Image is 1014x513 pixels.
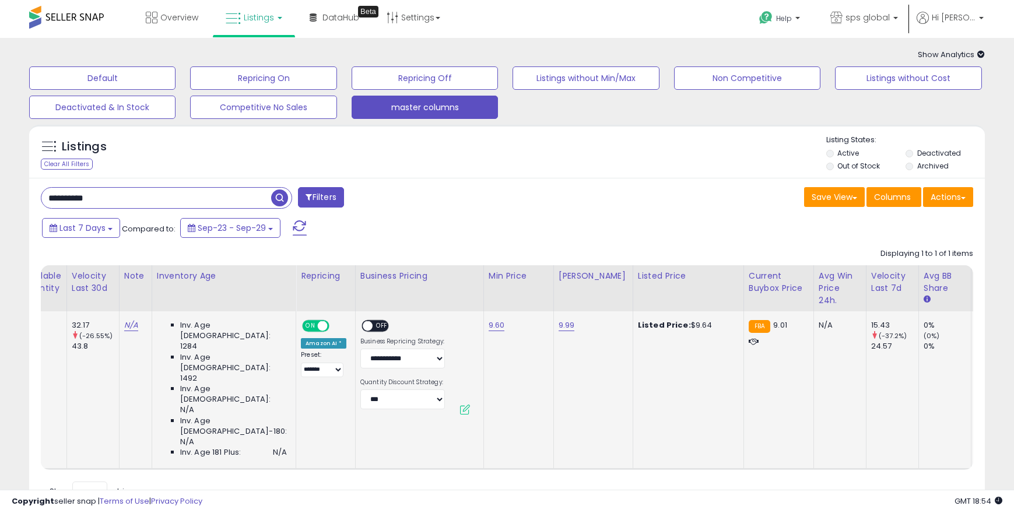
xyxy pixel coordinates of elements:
[638,320,735,331] div: $9.64
[180,416,287,437] span: Inv. Age [DEMOGRAPHIC_DATA]-180:
[871,270,914,294] div: Velocity Last 7d
[773,319,787,331] span: 9.01
[72,341,119,352] div: 43.8
[489,270,549,282] div: Min Price
[750,2,812,38] a: Help
[638,270,739,282] div: Listed Price
[874,191,911,203] span: Columns
[924,270,966,294] div: Avg BB Share
[29,66,176,90] button: Default
[298,187,343,208] button: Filters
[835,66,981,90] button: Listings without Cost
[918,49,985,60] span: Show Analytics
[776,13,792,23] span: Help
[837,148,859,158] label: Active
[559,270,628,282] div: [PERSON_NAME]
[72,320,119,331] div: 32.17
[124,270,147,282] div: Note
[674,66,820,90] button: Non Competitive
[50,486,134,497] span: Show: entries
[749,270,809,294] div: Current Buybox Price
[638,319,691,331] b: Listed Price:
[955,496,1002,507] span: 2025-10-7 18:54 GMT
[12,496,202,507] div: seller snap | |
[759,10,773,25] i: Get Help
[12,496,54,507] strong: Copyright
[917,148,961,158] label: Deactivated
[301,338,346,349] div: Amazon AI *
[879,331,907,340] small: (-37.2%)
[880,248,973,259] div: Displaying 1 to 1 of 1 items
[845,12,890,23] span: sps global
[923,187,973,207] button: Actions
[62,139,107,155] h5: Listings
[59,222,106,234] span: Last 7 Days
[29,96,176,119] button: Deactivated & In Stock
[328,321,346,331] span: OFF
[100,496,149,507] a: Terms of Use
[151,496,202,507] a: Privacy Policy
[819,270,861,307] div: Avg Win Price 24h.
[79,331,113,340] small: (-26.55%)
[749,320,770,333] small: FBA
[866,187,921,207] button: Columns
[352,66,498,90] button: Repricing Off
[22,270,62,294] div: Fulfillable Quantity
[924,341,971,352] div: 0%
[373,321,391,331] span: OFF
[352,96,498,119] button: master columns
[180,437,194,447] span: N/A
[837,161,880,171] label: Out of Stock
[180,320,287,341] span: Inv. Age [DEMOGRAPHIC_DATA]:
[360,378,445,386] label: Quantity Discount Strategy:
[932,12,976,23] span: Hi [PERSON_NAME]
[917,161,949,171] label: Archived
[273,447,287,458] span: N/A
[804,187,865,207] button: Save View
[180,384,287,405] span: Inv. Age [DEMOGRAPHIC_DATA]:
[42,218,120,238] button: Last 7 Days
[924,294,931,305] small: Avg BB Share.
[819,320,857,331] div: N/A
[871,320,918,331] div: 15.43
[871,341,918,352] div: 24.57
[41,159,93,170] div: Clear All Filters
[180,352,287,373] span: Inv. Age [DEMOGRAPHIC_DATA]:
[322,12,359,23] span: DataHub
[826,135,985,146] p: Listing States:
[360,270,479,282] div: Business Pricing
[180,373,198,384] span: 1492
[303,321,318,331] span: ON
[124,319,138,331] a: N/A
[180,405,194,415] span: N/A
[513,66,659,90] button: Listings without Min/Max
[244,12,274,23] span: Listings
[160,12,198,23] span: Overview
[489,319,505,331] a: 9.60
[301,270,350,282] div: Repricing
[917,12,984,38] a: Hi [PERSON_NAME]
[190,66,336,90] button: Repricing On
[157,270,291,282] div: Inventory Age
[122,223,176,234] span: Compared to:
[180,447,241,458] span: Inv. Age 181 Plus:
[360,338,445,346] label: Business Repricing Strategy:
[190,96,336,119] button: Competitive No Sales
[358,6,378,17] div: Tooltip anchor
[180,218,280,238] button: Sep-23 - Sep-29
[198,222,266,234] span: Sep-23 - Sep-29
[72,270,114,294] div: Velocity Last 30d
[924,320,971,331] div: 0%
[559,319,575,331] a: 9.99
[301,351,346,377] div: Preset:
[924,331,940,340] small: (0%)
[180,341,198,352] span: 1284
